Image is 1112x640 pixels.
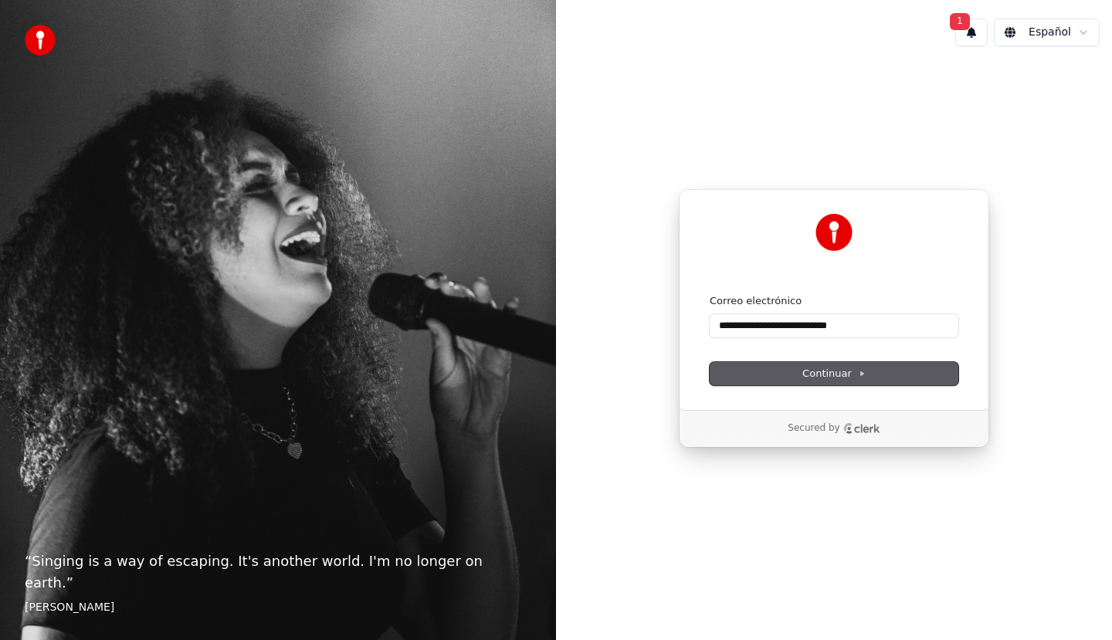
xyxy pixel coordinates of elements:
img: youka [25,25,56,56]
p: “ Singing is a way of escaping. It's another world. I'm no longer on earth. ” [25,550,531,594]
button: 1 [955,19,988,46]
p: Secured by [788,422,839,435]
footer: [PERSON_NAME] [25,600,531,615]
button: Continuar [710,362,958,385]
label: Correo electrónico [710,294,802,308]
a: Clerk logo [843,423,880,434]
img: Youka [815,214,853,251]
span: 1 [950,13,970,30]
span: Continuar [802,367,866,381]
